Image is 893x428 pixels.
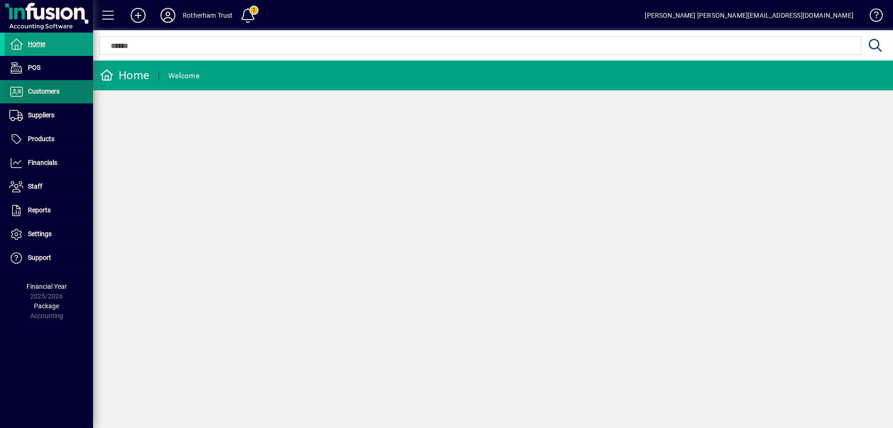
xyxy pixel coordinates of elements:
span: Home [28,40,45,48]
a: Suppliers [5,104,93,127]
span: Reports [28,206,51,214]
div: [PERSON_NAME] [PERSON_NAME][EMAIL_ADDRESS][DOMAIN_NAME] [645,8,853,23]
div: Welcome [168,68,200,83]
span: Customers [28,88,60,95]
span: Financial Year [27,283,67,290]
button: Profile [153,7,183,24]
div: Home [100,68,149,83]
a: Staff [5,175,93,198]
a: Financials [5,151,93,175]
a: Products [5,128,93,151]
a: Reports [5,199,93,222]
a: Support [5,246,93,270]
div: Rotherham Trust [183,8,233,23]
a: Customers [5,80,93,103]
span: Support [28,254,51,261]
span: Suppliers [28,111,54,119]
span: Staff [28,183,42,190]
span: POS [28,64,40,71]
span: Products [28,135,54,143]
a: Settings [5,223,93,246]
button: Add [123,7,153,24]
span: Package [34,302,59,310]
a: POS [5,56,93,80]
a: Knowledge Base [863,2,881,32]
span: Settings [28,230,52,238]
span: Financials [28,159,57,166]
